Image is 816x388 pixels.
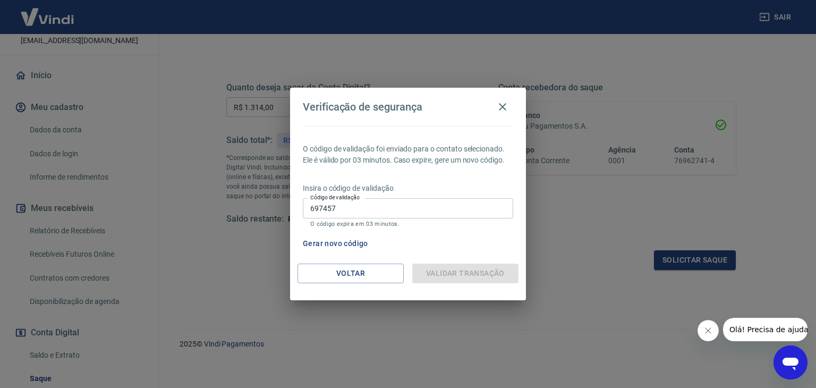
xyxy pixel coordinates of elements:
[6,7,89,16] span: Olá! Precisa de ajuda?
[698,320,719,341] iframe: Fechar mensagem
[310,193,360,201] label: Código de validação
[303,100,422,113] h4: Verificação de segurança
[773,345,807,379] iframe: Botão para abrir a janela de mensagens
[303,183,513,194] p: Insira o código de validação
[310,221,506,227] p: O código expira em 03 minutos.
[723,318,807,341] iframe: Mensagem da empresa
[297,264,404,283] button: Voltar
[303,144,513,166] p: O código de validação foi enviado para o contato selecionado. Ele é válido por 03 minutos. Caso e...
[299,234,372,254] button: Gerar novo código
